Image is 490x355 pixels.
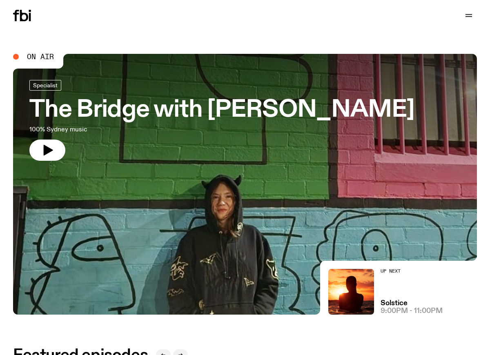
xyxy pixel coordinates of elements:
[33,82,58,88] span: Specialist
[29,99,414,122] h3: The Bridge with [PERSON_NAME]
[27,53,54,60] span: On Air
[13,54,477,315] a: Amelia Sparke is wearing a black hoodie and pants, leaning against a blue, green and pink wall wi...
[381,300,408,307] a: Solstice
[29,125,238,135] p: 100% Sydney music
[328,269,374,315] img: A girl standing in the ocean as waist level, staring into the rise of the sun.
[29,80,414,161] a: The Bridge with [PERSON_NAME]100% Sydney music
[29,80,61,91] a: Specialist
[381,308,443,315] span: 9:00pm - 11:00pm
[381,269,443,273] h2: Up Next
